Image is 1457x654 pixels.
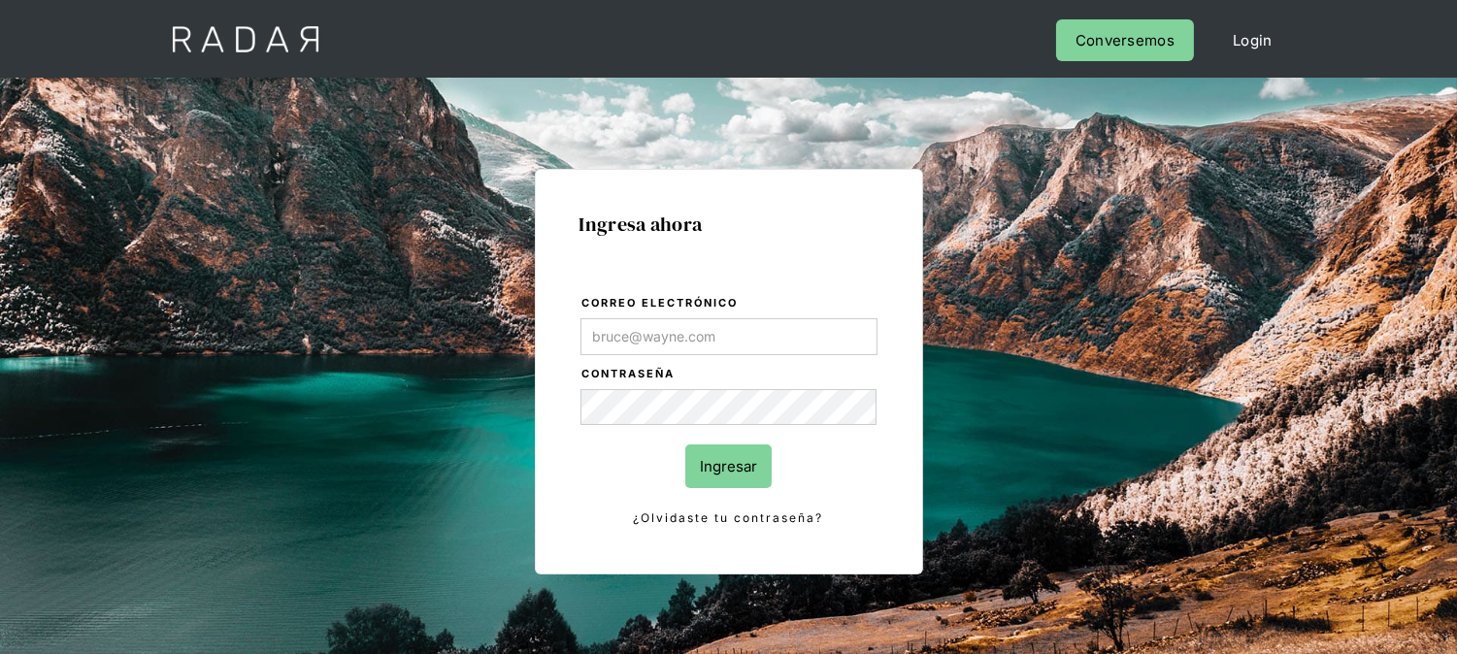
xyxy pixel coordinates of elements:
[582,365,878,384] label: Contraseña
[1213,19,1292,61] a: Login
[580,318,878,355] input: bruce@wayne.com
[685,444,772,488] input: Ingresar
[582,294,878,313] label: Correo electrónico
[580,507,878,529] a: ¿Olvidaste tu contraseña?
[579,293,878,530] form: Login Form
[1056,19,1194,61] a: Conversemos
[579,213,878,235] h1: Ingresa ahora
